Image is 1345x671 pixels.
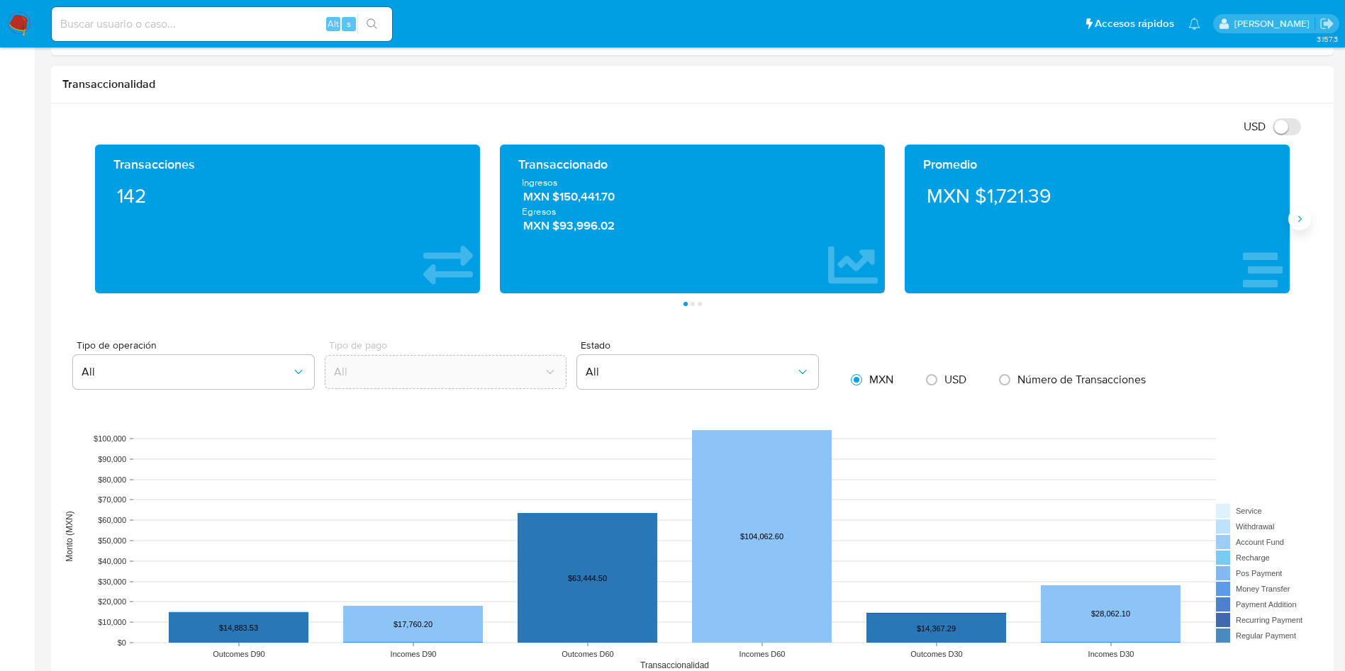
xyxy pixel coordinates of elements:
[328,17,339,30] span: Alt
[1095,16,1174,31] span: Accesos rápidos
[62,77,1322,91] h1: Transaccionalidad
[52,15,392,33] input: Buscar usuario o caso...
[347,17,351,30] span: s
[1317,33,1338,45] span: 3.157.3
[1234,17,1315,30] p: ivonne.perezonofre@mercadolibre.com.mx
[1188,18,1200,30] a: Notificaciones
[357,14,386,34] button: search-icon
[1319,16,1334,31] a: Salir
